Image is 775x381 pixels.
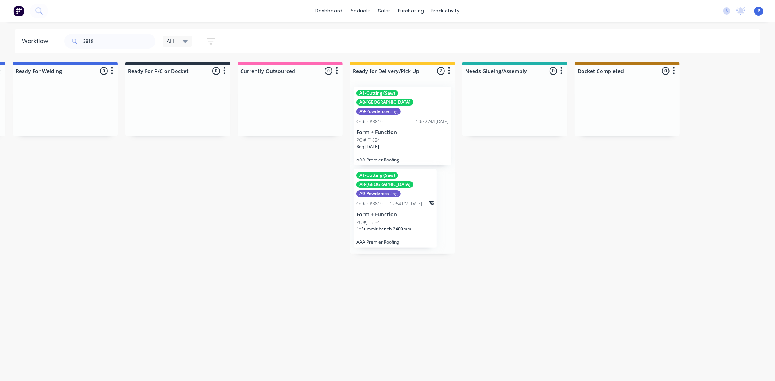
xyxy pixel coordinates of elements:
div: purchasing [395,5,428,16]
p: PO #JF1884 [356,219,380,226]
div: 12:54 PM [DATE] [390,201,423,207]
p: PO #JF1884 [356,137,380,144]
span: ALL [167,37,176,45]
a: dashboard [312,5,346,16]
div: 10:52 AM [DATE] [416,118,448,125]
div: productivity [428,5,463,16]
div: A9-Powdercoating [356,108,401,115]
div: products [346,5,375,16]
p: Req. [DATE] [356,144,379,150]
div: A8-[GEOGRAPHIC_DATA] [356,99,413,106]
p: AAA Premier Roofing [356,157,448,163]
div: A1-Cutting (Saw) [356,90,398,96]
div: A9-Powdercoating [356,190,401,197]
p: Form + Function [356,129,448,136]
span: P [757,8,760,14]
p: Form + Function [356,212,434,218]
div: A1-Cutting (Saw)A8-[GEOGRAPHIC_DATA]A9-PowdercoatingOrder #381910:52 AM [DATE]Form + FunctionPO #... [354,87,451,165]
div: sales [375,5,395,16]
img: Factory [13,5,24,16]
div: A8-[GEOGRAPHIC_DATA] [356,181,413,188]
div: Order #3819 [356,118,383,125]
div: Order #3819 [356,201,383,207]
div: A1-Cutting (Saw) [356,172,398,179]
span: 1 x [356,226,361,232]
input: Search for orders... [83,34,155,49]
div: A1-Cutting (Saw)A8-[GEOGRAPHIC_DATA]A9-PowdercoatingOrder #381912:54 PM [DATE]Form + FunctionPO #... [354,169,437,248]
p: AAA Premier Roofing [356,239,434,245]
div: Workflow [22,37,52,46]
span: Summit bench 2400mmL [361,226,414,232]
